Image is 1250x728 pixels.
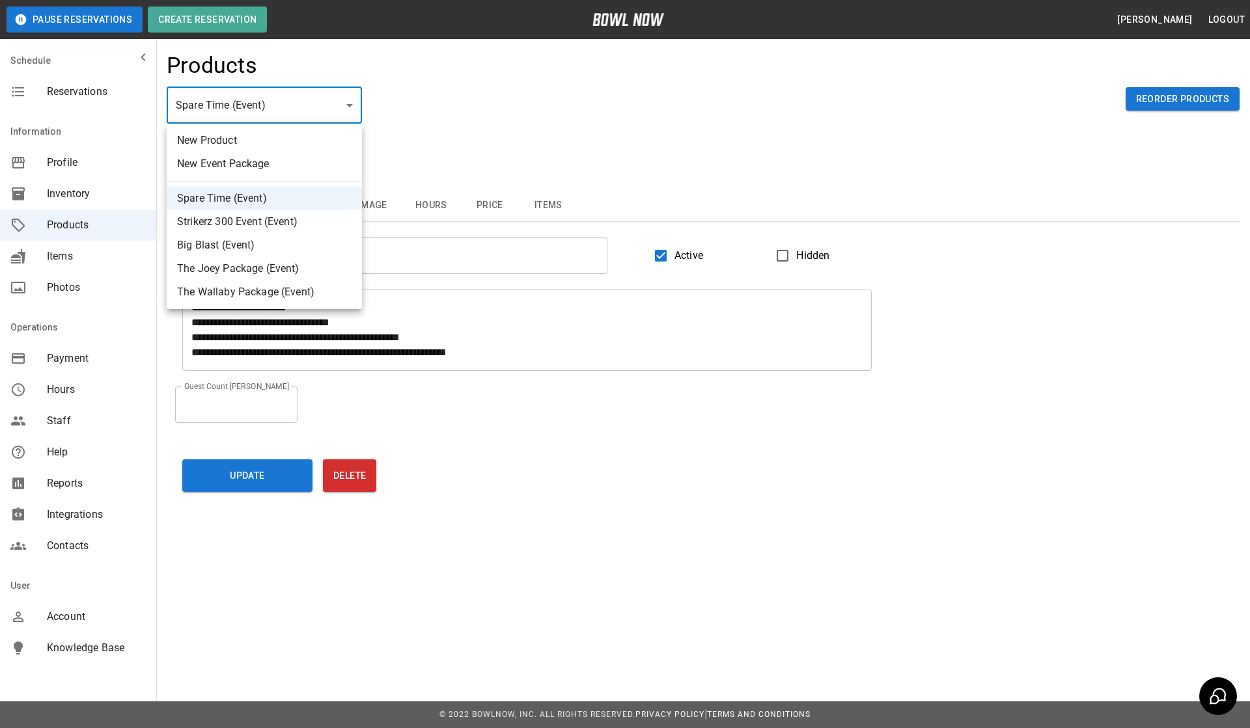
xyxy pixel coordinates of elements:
li: Spare Time (Event) [167,187,362,210]
li: The Joey Package (Event) [167,257,362,280]
li: New Event Package [167,152,362,176]
li: Big Blast (Event) [167,234,362,257]
li: New Product [167,129,362,152]
li: Strikerz 300 Event (Event) [167,210,362,234]
li: The Wallaby Package (Event) [167,280,362,304]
